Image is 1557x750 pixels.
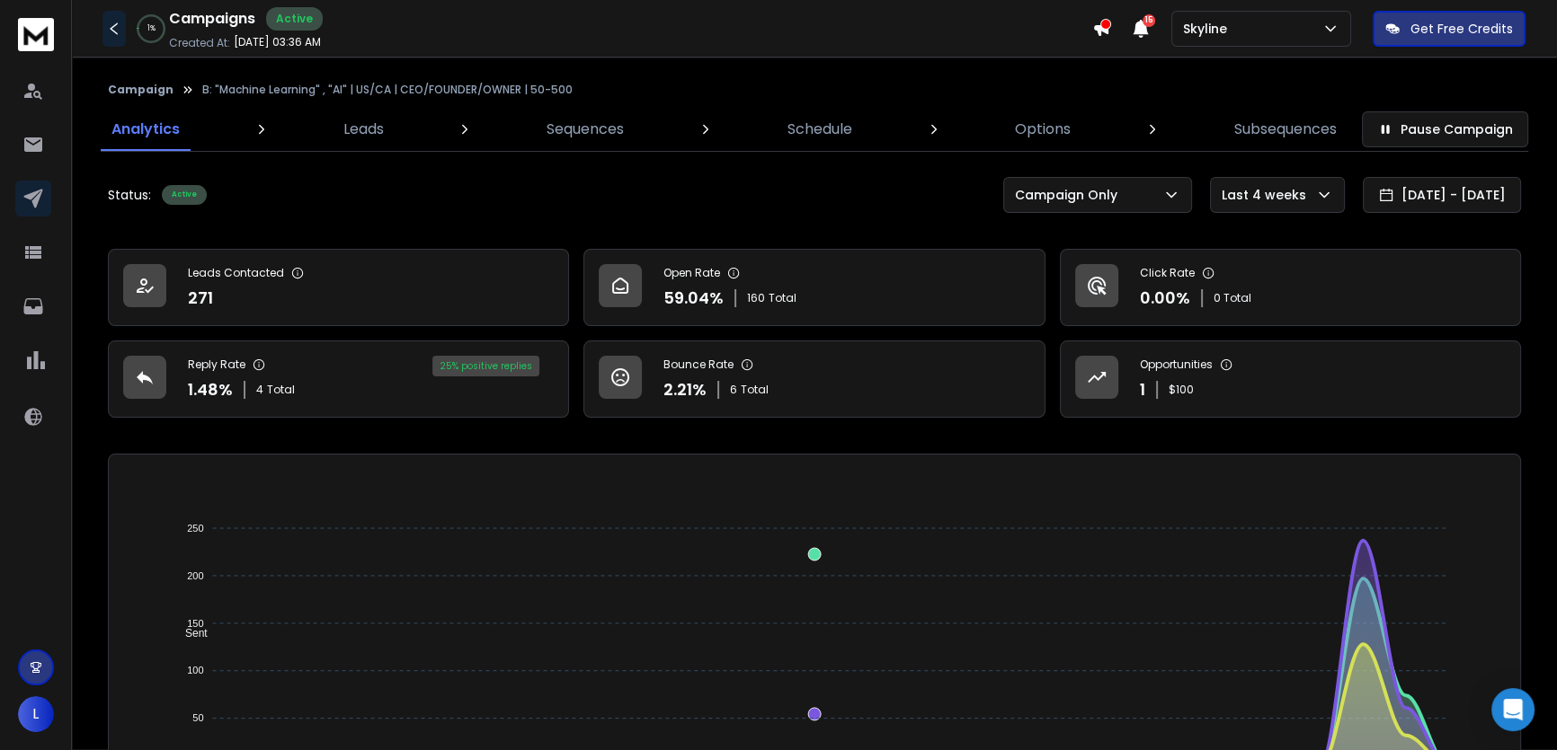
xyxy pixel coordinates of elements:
p: 0.00 % [1140,286,1190,311]
a: Leads Contacted271 [108,249,569,326]
span: 4 [256,383,263,397]
span: 15 [1143,14,1155,27]
div: 25 % positive replies [432,356,539,376]
a: Reply Rate1.48%4Total25% positive replies [108,340,569,418]
button: Pause Campaign [1362,111,1528,147]
p: Last 4 weeks [1222,186,1313,204]
tspan: 150 [187,618,203,629]
a: Open Rate59.04%160Total [583,249,1045,326]
p: B: "Machine Learning" , "AI" | US/CA | CEO/FOUNDER/OWNER | 50-500 [202,83,573,97]
p: Skyline [1183,20,1234,38]
button: Get Free Credits [1373,11,1526,47]
button: [DATE] - [DATE] [1363,177,1521,213]
p: Options [1015,119,1071,140]
p: 1 [1140,377,1145,402]
a: Opportunities1$100 [1060,340,1521,418]
p: Get Free Credits [1410,20,1513,38]
p: [DATE] 03:36 AM [234,35,321,49]
p: 1 % [147,23,156,34]
span: 160 [747,291,765,305]
p: Schedule [787,119,852,140]
p: Analytics [111,119,180,140]
p: Click Rate [1140,266,1195,280]
span: Total [741,383,769,397]
tspan: 100 [187,665,203,675]
button: L [18,696,54,732]
p: Leads [343,119,384,140]
a: Sequences [536,108,635,151]
p: 2.21 % [663,377,707,402]
a: Click Rate0.00%0 Total [1060,249,1521,326]
div: Active [266,7,323,31]
p: Subsequences [1234,119,1337,140]
p: Leads Contacted [188,266,284,280]
tspan: 200 [187,570,203,581]
p: Opportunities [1140,357,1213,372]
p: 0 Total [1214,291,1251,305]
p: Campaign Only [1015,186,1125,204]
a: Schedule [777,108,863,151]
p: $ 100 [1169,383,1194,397]
a: Subsequences [1223,108,1348,151]
button: Campaign [108,83,173,97]
a: Analytics [101,108,191,151]
p: Status: [108,186,151,204]
tspan: 250 [187,523,203,534]
p: 1.48 % [188,377,233,402]
div: Active [162,185,207,205]
span: Sent [172,627,208,640]
span: 6 [730,383,737,397]
a: Options [1004,108,1081,151]
tspan: 50 [192,712,203,723]
img: logo [18,18,54,51]
span: Total [769,291,796,305]
p: 59.04 % [663,286,724,311]
p: Bounce Rate [663,357,734,372]
p: Reply Rate [188,357,245,372]
h1: Campaigns [169,8,255,30]
p: Sequences [547,119,624,140]
p: Open Rate [663,266,720,280]
p: 271 [188,286,213,311]
a: Leads [333,108,395,151]
div: Open Intercom Messenger [1491,688,1535,731]
a: Bounce Rate2.21%6Total [583,340,1045,418]
p: Created At: [169,36,230,50]
span: Total [267,383,295,397]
